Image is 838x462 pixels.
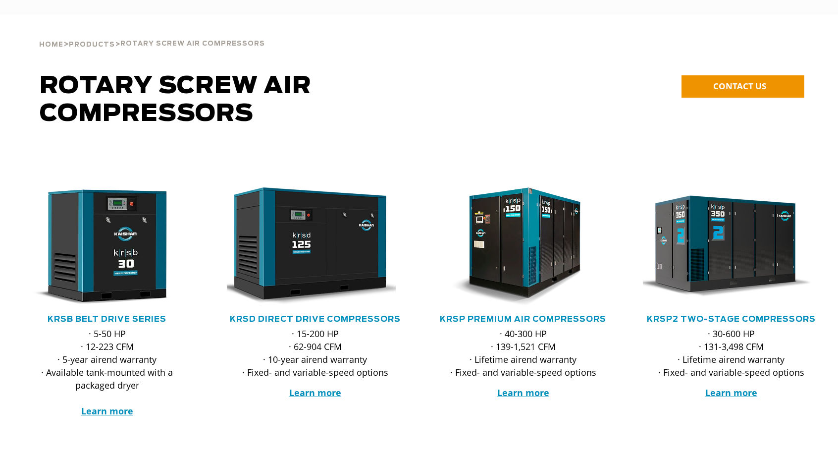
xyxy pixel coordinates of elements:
[647,315,816,323] a: KRSP2 Two-Stage Compressors
[48,315,166,323] a: KRSB Belt Drive Series
[39,42,63,48] span: Home
[635,187,812,306] img: krsp350
[713,80,766,92] span: CONTACT US
[69,40,115,49] a: Products
[497,387,549,399] a: Learn more
[427,187,604,306] img: krsp150
[81,405,133,417] a: Learn more
[440,315,606,323] a: KRSP Premium Air Compressors
[435,327,611,379] p: · 40-300 HP · 139-1,521 CFM · Lifetime airend warranty · Fixed- and variable-speed options
[227,187,403,306] div: krsd125
[69,42,115,48] span: Products
[39,15,265,53] div: > >
[39,40,63,49] a: Home
[289,387,341,399] a: Learn more
[643,327,819,379] p: · 30-600 HP · 131-3,498 CFM · Lifetime airend warranty · Fixed- and variable-speed options
[19,327,195,417] p: · 5-50 HP · 12-223 CFM · 5-year airend warranty · Available tank-mounted with a packaged dryer
[681,75,804,98] a: CONTACT US
[230,315,401,323] a: KRSD Direct Drive Compressors
[705,387,757,399] a: Learn more
[11,187,188,306] img: krsb30
[435,187,611,306] div: krsp150
[643,187,819,306] div: krsp350
[227,327,403,379] p: · 15-200 HP · 62-904 CFM · 10-year airend warranty · Fixed- and variable-speed options
[120,41,265,47] span: Rotary Screw Air Compressors
[40,74,312,126] span: Rotary Screw Air Compressors
[219,187,396,306] img: krsd125
[19,187,195,306] div: krsb30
